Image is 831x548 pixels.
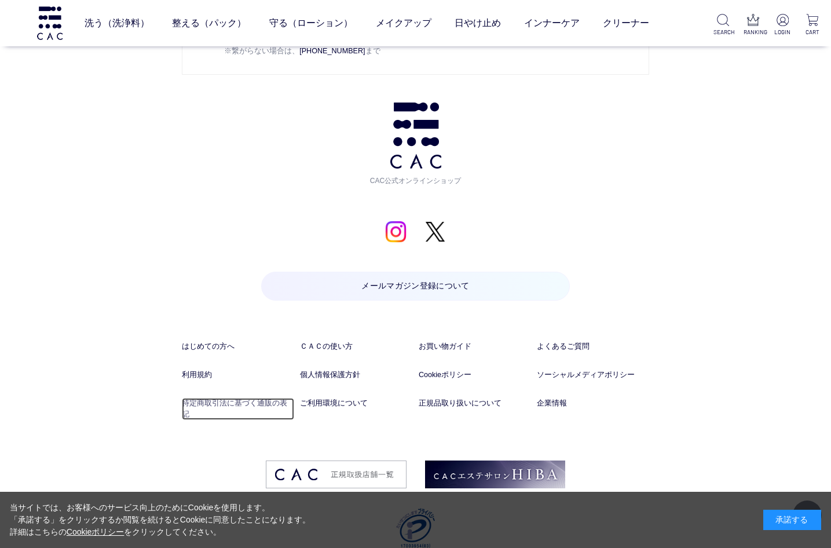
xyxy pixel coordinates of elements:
[85,7,149,39] a: 洗う（洗浄料）
[773,14,792,36] a: LOGIN
[67,527,125,536] a: Cookieポリシー
[419,398,531,409] a: 正規品取り扱いについて
[367,103,465,186] a: CAC公式オンラインショップ
[763,510,821,530] div: 承諾する
[10,502,311,538] div: 当サイトでは、お客様へのサービス向上のためにCookieを使用します。 「承諾する」をクリックするか閲覧を続けるとCookieに同意したことになります。 詳細はこちらの をクリックしてください。
[35,6,64,39] img: logo
[455,7,501,39] a: 日やけ止め
[182,398,294,420] a: 特定商取引法に基づく通販の表記
[744,28,763,36] p: RANKING
[367,169,465,186] span: CAC公式オンラインショップ
[300,341,412,352] a: ＣＡＣの使い方
[713,14,733,36] a: SEARCH
[182,370,294,381] a: 利用規約
[419,370,531,381] a: Cookieポリシー
[300,398,412,409] a: ご利用環境について
[266,461,406,488] img: footer_image03.png
[419,341,531,352] a: お買い物ガイド
[376,7,431,39] a: メイクアップ
[269,7,353,39] a: 守る（ローション）
[744,14,763,36] a: RANKING
[261,272,570,301] a: メールマガジン登録について
[537,341,649,352] a: よくあるご質問
[182,341,294,352] a: はじめての方へ
[172,7,246,39] a: 整える（パック）
[537,398,649,409] a: 企業情報
[773,28,792,36] p: LOGIN
[524,7,580,39] a: インナーケア
[803,14,822,36] a: CART
[803,28,822,36] p: CART
[537,370,649,381] a: ソーシャルメディアポリシー
[300,370,412,381] a: 個人情報保護方針
[603,7,649,39] a: クリーナー
[425,461,565,488] img: footer_image02.png
[713,28,733,36] p: SEARCH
